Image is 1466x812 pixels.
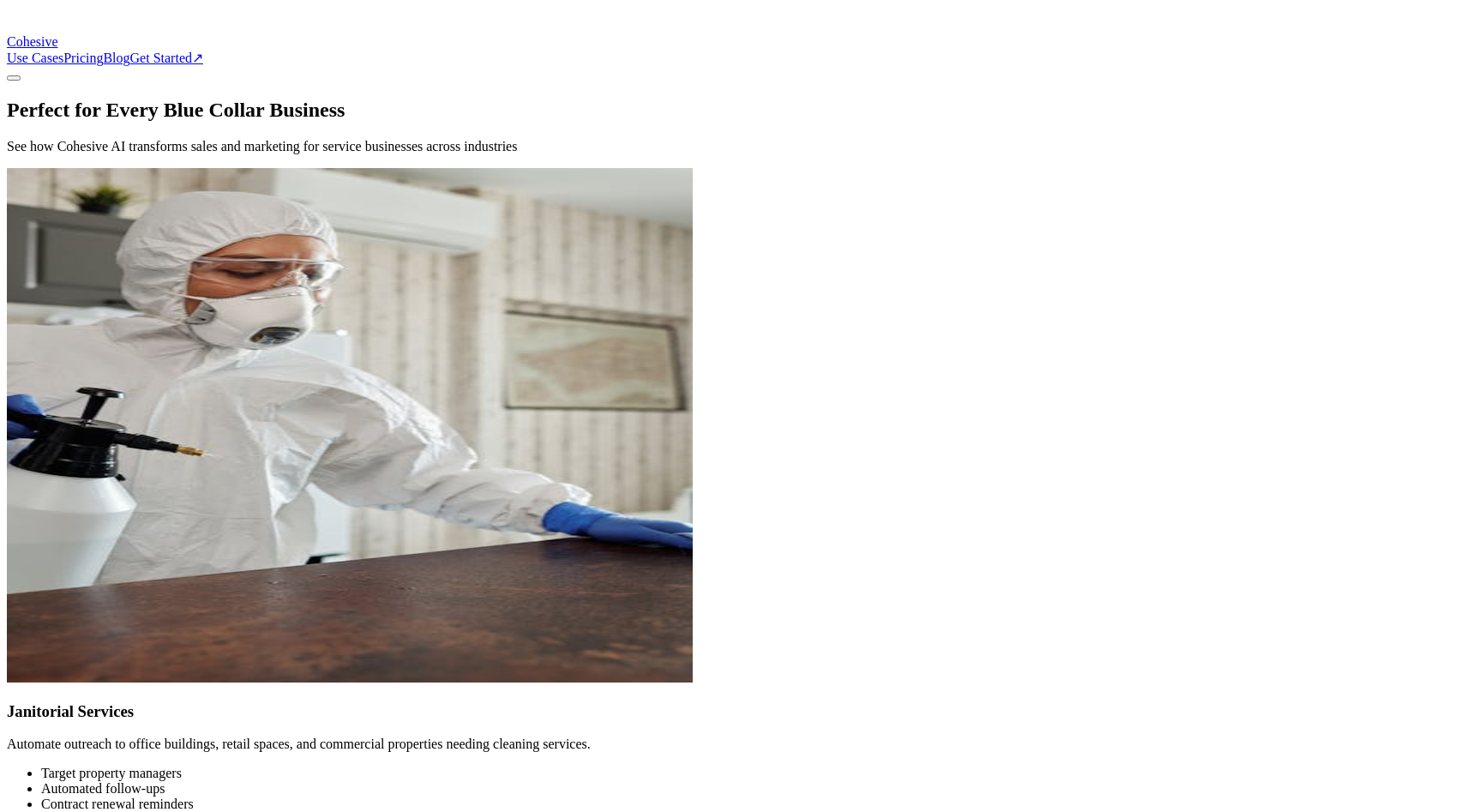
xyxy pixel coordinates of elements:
h1: Perfect for Every Blue Collar Business [7,99,1459,122]
p: See how Cohesive AI transforms sales and marketing for service businesses across industries [7,139,1459,154]
a: Pricing [63,51,103,65]
img: Janitorial Services [7,168,693,683]
li: Automated follow-ups [41,781,1459,797]
span: Cohesive [7,34,58,49]
a: Use Cases [7,51,63,65]
span: ↗ [192,51,203,65]
h3: Janitorial Services [7,702,1459,721]
a: Cohesive [7,14,1459,49]
a: Blog [103,51,129,65]
a: Get Started↗ [130,51,203,65]
li: Target property managers [41,766,1459,781]
button: Toggle menu [7,75,21,81]
p: Automate outreach to office buildings, retail spaces, and commercial properties needing cleaning ... [7,737,1459,752]
li: Contract renewal reminders [41,797,1459,812]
